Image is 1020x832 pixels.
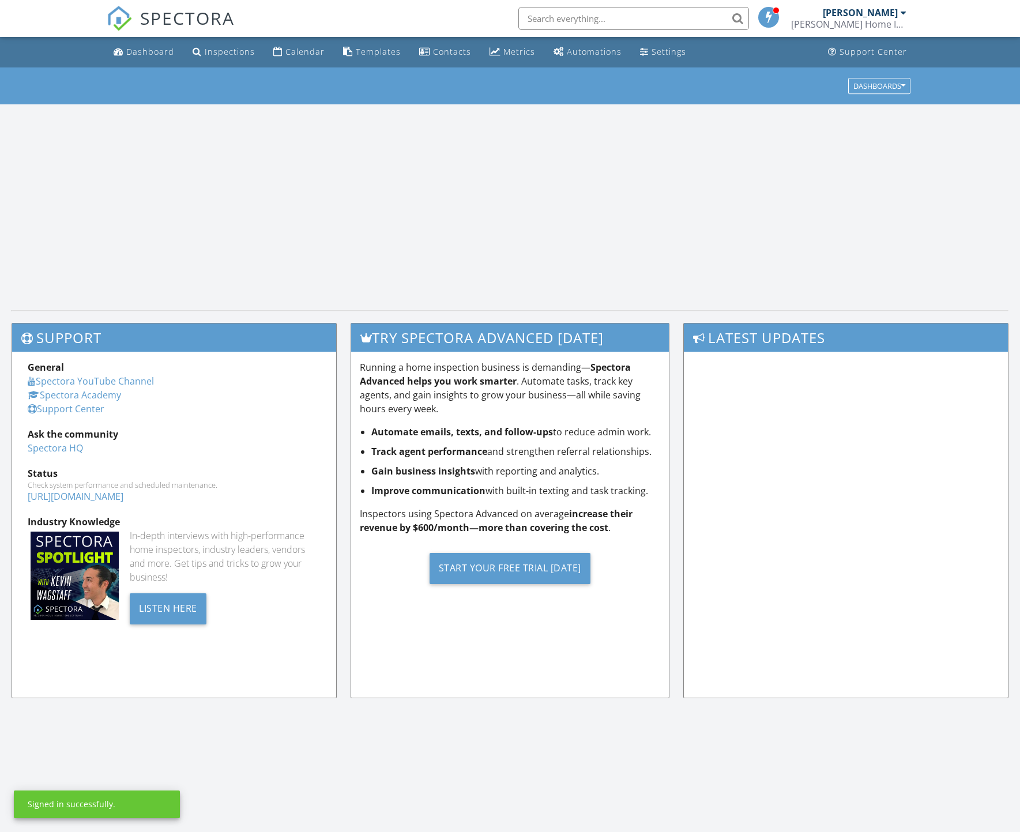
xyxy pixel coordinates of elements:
[28,799,115,810] div: Signed in successfully.
[549,42,626,63] a: Automations (Basic)
[371,426,553,438] strong: Automate emails, texts, and follow-ups
[338,42,405,63] a: Templates
[652,46,686,57] div: Settings
[12,323,336,352] h3: Support
[684,323,1008,352] h3: Latest Updates
[371,484,660,498] li: with built-in texting and task tracking.
[28,427,321,441] div: Ask the community
[371,445,660,458] li: and strengthen referral relationships.
[28,402,104,415] a: Support Center
[130,593,206,624] div: Listen Here
[360,507,660,534] p: Inspectors using Spectora Advanced on average .
[188,42,259,63] a: Inspections
[430,553,590,584] div: Start Your Free Trial [DATE]
[351,323,668,352] h3: Try spectora advanced [DATE]
[518,7,749,30] input: Search everything...
[415,42,476,63] a: Contacts
[840,46,907,57] div: Support Center
[371,465,475,477] strong: Gain business insights
[823,7,898,18] div: [PERSON_NAME]
[140,6,235,30] span: SPECTORA
[126,46,174,57] div: Dashboard
[28,466,321,480] div: Status
[130,529,321,584] div: In-depth interviews with high-performance home inspectors, industry leaders, vendors and more. Ge...
[503,46,535,57] div: Metrics
[791,18,906,30] div: Stamper Home Inspections
[853,82,905,90] div: Dashboards
[107,6,132,31] img: The Best Home Inspection Software - Spectora
[109,42,179,63] a: Dashboard
[28,515,321,529] div: Industry Knowledge
[567,46,622,57] div: Automations
[356,46,401,57] div: Templates
[371,464,660,478] li: with reporting and analytics.
[360,361,631,387] strong: Spectora Advanced helps you work smarter
[205,46,255,57] div: Inspections
[28,490,123,503] a: [URL][DOMAIN_NAME]
[28,442,83,454] a: Spectora HQ
[31,532,119,620] img: Spectoraspolightmain
[635,42,691,63] a: Settings
[107,16,235,40] a: SPECTORA
[269,42,329,63] a: Calendar
[28,361,64,374] strong: General
[360,360,660,416] p: Running a home inspection business is demanding— . Automate tasks, track key agents, and gain ins...
[285,46,325,57] div: Calendar
[823,42,912,63] a: Support Center
[360,544,660,593] a: Start Your Free Trial [DATE]
[28,375,154,387] a: Spectora YouTube Channel
[130,601,206,614] a: Listen Here
[371,484,485,497] strong: Improve communication
[28,480,321,490] div: Check system performance and scheduled maintenance.
[28,389,121,401] a: Spectora Academy
[371,445,487,458] strong: Track agent performance
[485,42,540,63] a: Metrics
[848,78,910,94] button: Dashboards
[371,425,660,439] li: to reduce admin work.
[433,46,471,57] div: Contacts
[360,507,633,534] strong: increase their revenue by $600/month—more than covering the cost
